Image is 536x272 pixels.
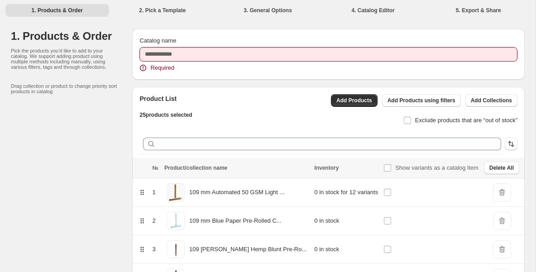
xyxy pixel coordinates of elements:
button: Add Products using filters [382,94,461,107]
span: 1 [152,189,155,196]
span: Exclude products that are “out of stock” [415,117,517,124]
p: 109 [PERSON_NAME] Hemp Blunt Pre-Ro... [189,245,306,254]
span: Delete All [489,164,514,172]
span: Catalog name [139,37,176,44]
span: 25 products selected [139,112,192,118]
button: Add Collections [465,94,517,107]
span: № [152,165,158,171]
p: Pick the products you'd like to add to your catalog. We support adding product using multiple met... [11,48,114,70]
span: 3 [152,246,155,253]
td: 0 in stock [311,235,381,264]
span: Show variants as a catalog item [395,164,479,171]
span: Add Products [336,97,372,104]
button: Add Products [331,94,378,107]
p: Drag collection or product to change priority sort products in catalog [11,83,132,94]
span: Product/collection name [164,165,227,171]
span: Required [150,63,174,72]
td: 0 in stock [311,207,381,235]
div: Inventory [314,164,378,172]
h2: Product List [139,94,192,103]
span: Add Products using filters [388,97,455,104]
h1: 1. Products & Order [11,29,132,43]
p: 109 mm Automated 50 GSM Light ... [189,188,284,197]
td: 0 in stock for 12 variants [311,178,381,207]
span: 2 [152,217,155,224]
span: Add Collections [471,97,512,104]
button: Delete All [484,162,519,174]
img: WhatsApp_Image_2025-08-12_at_01.16.17.jpg [167,183,184,201]
p: 109 mm Blue Paper Pre-Rolled C... [189,216,282,225]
